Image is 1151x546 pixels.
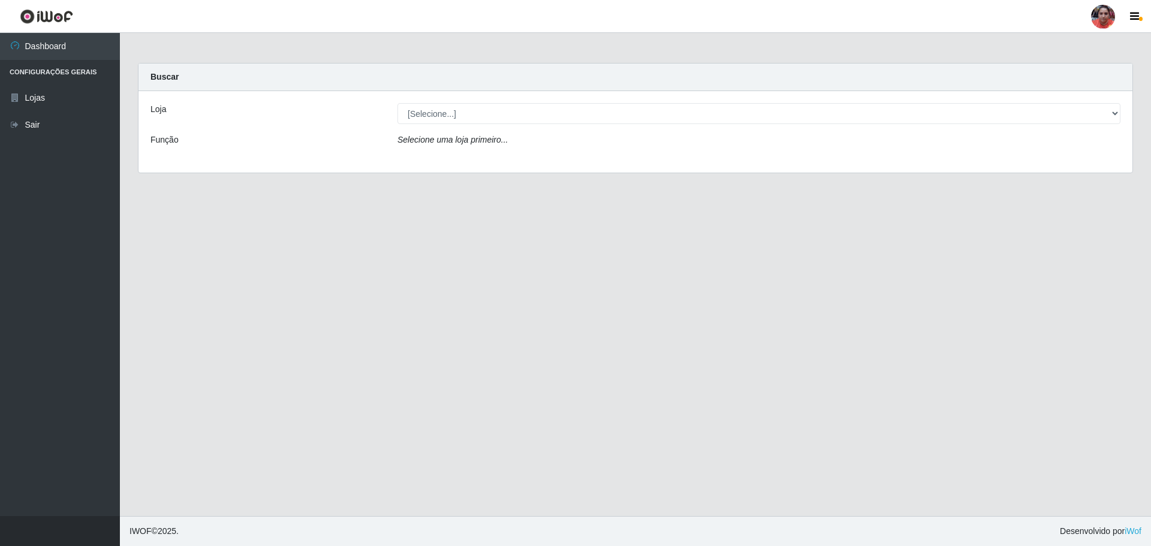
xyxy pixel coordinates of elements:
[1125,526,1141,536] a: iWof
[397,135,508,144] i: Selecione uma loja primeiro...
[20,9,73,24] img: CoreUI Logo
[150,72,179,82] strong: Buscar
[1060,525,1141,538] span: Desenvolvido por
[129,525,179,538] span: © 2025 .
[150,134,179,146] label: Função
[129,526,152,536] span: IWOF
[150,103,166,116] label: Loja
